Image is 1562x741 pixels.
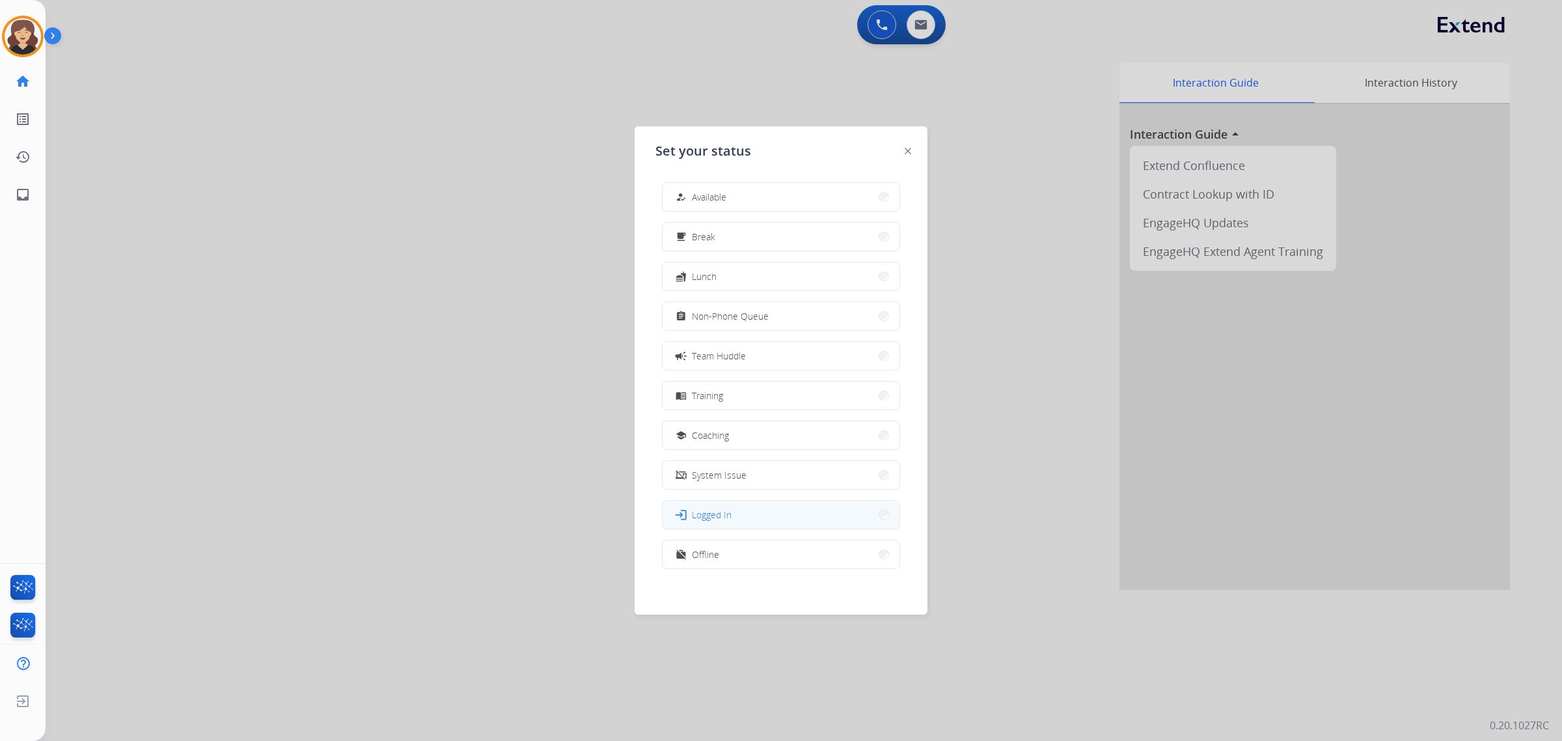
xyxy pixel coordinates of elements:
button: Lunch [663,262,899,290]
mat-icon: fastfood [676,271,687,282]
mat-icon: free_breakfast [676,231,687,242]
span: Lunch [692,270,717,283]
mat-icon: campaign [674,349,687,362]
span: Coaching [692,428,729,442]
button: Logged In [663,501,899,529]
mat-icon: inbox [15,187,31,203]
span: Offline [692,548,719,561]
button: Team Huddle [663,342,899,370]
span: Available [692,190,726,204]
mat-icon: login [674,508,687,521]
span: Break [692,230,715,244]
span: System Issue [692,468,747,482]
mat-icon: history [15,149,31,165]
mat-icon: how_to_reg [676,191,687,203]
button: Coaching [663,421,899,449]
button: Offline [663,540,899,568]
img: avatar [5,18,41,55]
mat-icon: list_alt [15,111,31,127]
mat-icon: work_off [676,549,687,560]
mat-icon: menu_book [676,390,687,401]
mat-icon: home [15,74,31,89]
mat-icon: assignment [676,311,687,322]
span: Training [692,389,723,402]
button: Training [663,382,899,410]
span: Logged In [692,508,732,522]
mat-icon: phonelink_off [676,469,687,481]
mat-icon: school [676,430,687,441]
span: Set your status [655,142,751,160]
button: System Issue [663,461,899,489]
span: Non-Phone Queue [692,309,769,323]
span: Team Huddle [692,349,746,363]
button: Available [663,183,899,211]
img: close-button [905,148,911,154]
p: 0.20.1027RC [1490,718,1549,733]
button: Break [663,223,899,251]
button: Non-Phone Queue [663,302,899,330]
